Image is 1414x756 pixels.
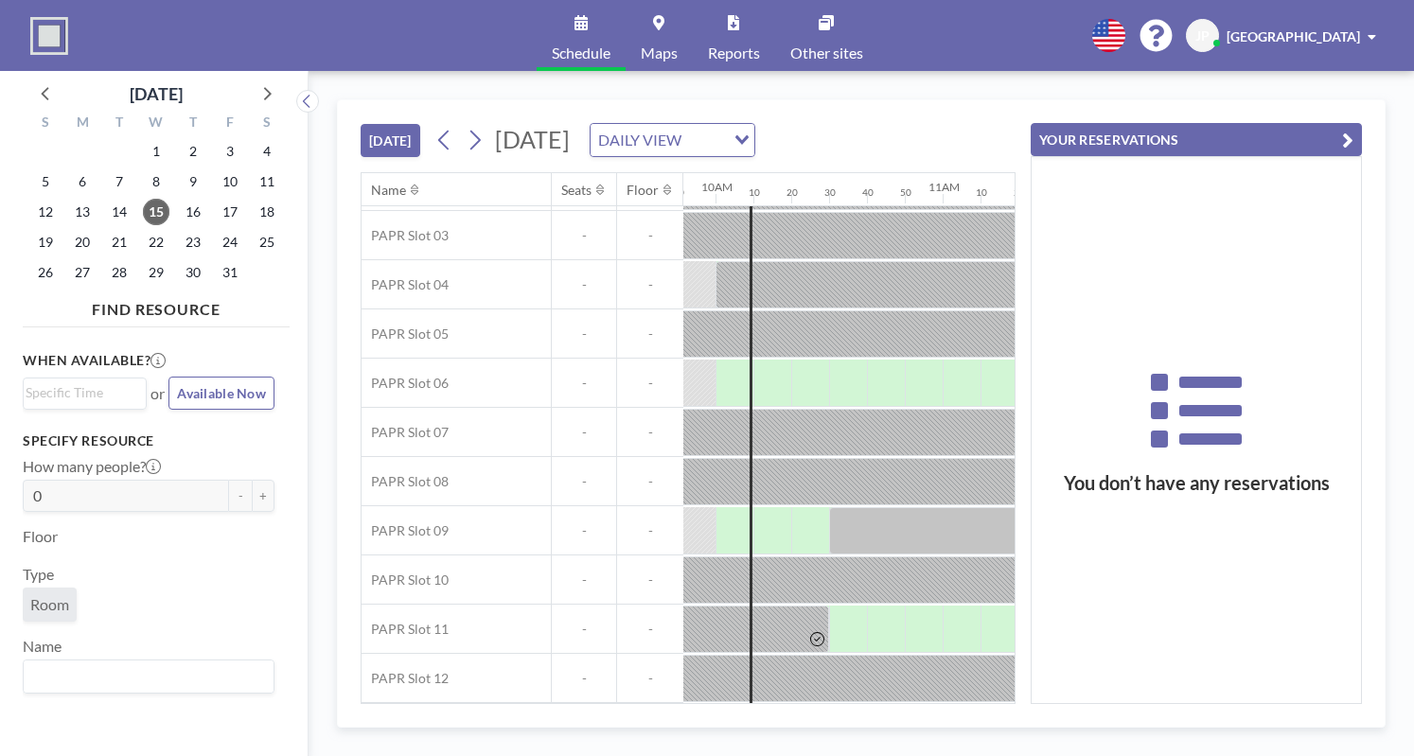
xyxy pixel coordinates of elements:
[1195,27,1210,44] span: JP
[552,670,616,687] span: -
[217,199,243,225] span: Friday, October 17, 2025
[687,128,723,152] input: Search for option
[138,112,175,136] div: W
[552,227,616,244] span: -
[617,227,683,244] span: -
[30,17,68,55] img: organization-logo
[217,229,243,255] span: Friday, October 24, 2025
[168,377,274,410] button: Available Now
[787,186,798,199] div: 20
[1031,123,1362,156] button: YOUR RESERVATIONS
[252,480,274,512] button: +
[180,229,206,255] span: Thursday, October 23, 2025
[552,424,616,441] span: -
[143,138,169,165] span: Wednesday, October 1, 2025
[130,80,183,107] div: [DATE]
[254,199,280,225] span: Saturday, October 18, 2025
[1032,471,1361,495] h3: You don’t have any reservations
[106,259,133,286] span: Tuesday, October 28, 2025
[143,259,169,286] span: Wednesday, October 29, 2025
[617,424,683,441] span: -
[708,45,760,61] span: Reports
[790,45,863,61] span: Other sites
[1227,28,1360,44] span: [GEOGRAPHIC_DATA]
[106,199,133,225] span: Tuesday, October 14, 2025
[552,522,616,539] span: -
[143,199,169,225] span: Wednesday, October 15, 2025
[174,112,211,136] div: T
[254,229,280,255] span: Saturday, October 25, 2025
[177,385,266,401] span: Available Now
[180,168,206,195] span: Thursday, October 9, 2025
[552,325,616,343] span: -
[32,229,59,255] span: Sunday, October 19, 2025
[362,571,449,589] span: PAPR Slot 10
[591,124,754,156] div: Search for option
[617,325,683,343] span: -
[217,168,243,195] span: Friday, October 10, 2025
[362,424,449,441] span: PAPR Slot 07
[211,112,248,136] div: F
[23,565,54,584] label: Type
[561,182,592,199] div: Seats
[641,45,678,61] span: Maps
[552,276,616,293] span: -
[617,473,683,490] span: -
[594,128,685,152] span: DAILY VIEW
[371,182,406,199] div: Name
[617,670,683,687] span: -
[976,186,987,199] div: 10
[26,664,263,689] input: Search for option
[180,199,206,225] span: Thursday, October 16, 2025
[617,375,683,392] span: -
[552,473,616,490] span: -
[361,124,420,157] button: [DATE]
[362,522,449,539] span: PAPR Slot 09
[101,112,138,136] div: T
[617,522,683,539] span: -
[180,259,206,286] span: Thursday, October 30, 2025
[23,432,274,449] h3: Specify resource
[24,378,146,407] div: Search for option
[23,292,290,319] h4: FIND RESOURCE
[27,112,64,136] div: S
[106,168,133,195] span: Tuesday, October 7, 2025
[254,138,280,165] span: Saturday, October 4, 2025
[24,660,274,693] div: Search for option
[32,168,59,195] span: Sunday, October 5, 2025
[150,384,165,403] span: or
[749,186,760,199] div: 10
[23,457,161,476] label: How many people?
[254,168,280,195] span: Saturday, October 11, 2025
[627,182,659,199] div: Floor
[362,375,449,392] span: PAPR Slot 06
[495,125,570,153] span: [DATE]
[552,621,616,638] span: -
[824,186,836,199] div: 30
[1014,186,1025,199] div: 20
[69,168,96,195] span: Monday, October 6, 2025
[143,229,169,255] span: Wednesday, October 22, 2025
[928,180,960,194] div: 11AM
[26,382,135,403] input: Search for option
[552,571,616,589] span: -
[180,138,206,165] span: Thursday, October 2, 2025
[106,229,133,255] span: Tuesday, October 21, 2025
[362,276,449,293] span: PAPR Slot 04
[32,199,59,225] span: Sunday, October 12, 2025
[32,259,59,286] span: Sunday, October 26, 2025
[701,180,733,194] div: 10AM
[552,375,616,392] span: -
[900,186,911,199] div: 50
[617,276,683,293] span: -
[143,168,169,195] span: Wednesday, October 8, 2025
[69,229,96,255] span: Monday, October 20, 2025
[69,259,96,286] span: Monday, October 27, 2025
[362,621,449,638] span: PAPR Slot 11
[362,473,449,490] span: PAPR Slot 08
[23,527,58,546] label: Floor
[69,199,96,225] span: Monday, October 13, 2025
[862,186,874,199] div: 40
[248,112,285,136] div: S
[217,259,243,286] span: Friday, October 31, 2025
